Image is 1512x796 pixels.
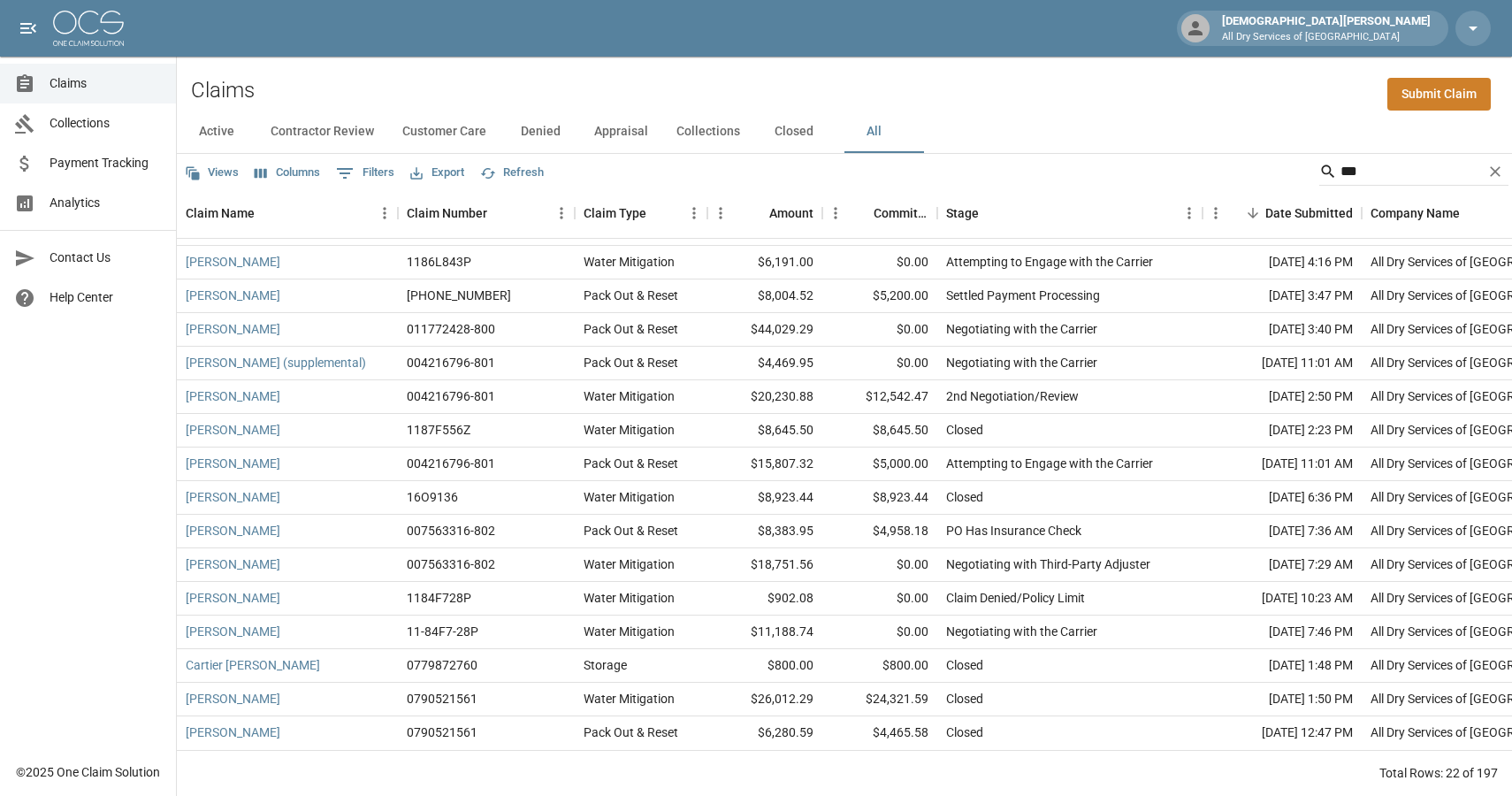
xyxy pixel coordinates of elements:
[50,154,162,172] span: Payment Tracking
[707,649,822,683] div: $800.00
[707,481,822,515] div: $8,923.44
[1222,30,1431,45] p: All Dry Services of [GEOGRAPHIC_DATA]
[1203,347,1362,380] div: [DATE] 11:01 AM
[822,380,937,414] div: $12,542.47
[1176,200,1203,226] button: Menu
[707,188,822,238] div: Amount
[1203,380,1362,414] div: [DATE] 2:50 PM
[186,589,280,607] a: [PERSON_NAME]
[186,623,280,640] a: [PERSON_NAME]
[584,555,675,573] div: Water Mitigation
[1460,201,1485,226] button: Sort
[407,287,511,304] div: 01-009-082927
[1265,188,1353,238] div: Date Submitted
[407,690,477,708] div: 0790521561
[946,723,983,741] div: Closed
[332,159,399,188] button: Show filters
[822,683,937,716] div: $24,321.59
[1387,78,1491,111] a: Submit Claim
[584,656,627,674] div: Storage
[707,683,822,716] div: $26,012.29
[186,320,280,338] a: [PERSON_NAME]
[186,354,366,371] a: [PERSON_NAME] (supplemental)
[1319,157,1508,189] div: Search
[1203,279,1362,313] div: [DATE] 3:47 PM
[1203,448,1362,481] div: [DATE] 11:01 AM
[822,188,937,238] div: Committed Amount
[1379,764,1498,782] div: Total Rows: 22 of 197
[191,78,255,103] h2: Claims
[1203,414,1362,448] div: [DATE] 2:23 PM
[822,279,937,313] div: $5,200.00
[500,111,580,153] button: Denied
[50,288,162,307] span: Help Center
[407,723,477,741] div: 0790521561
[822,481,937,515] div: $8,923.44
[584,253,675,271] div: Water Mitigation
[822,548,937,582] div: $0.00
[1203,582,1362,616] div: [DATE] 10:23 AM
[822,414,937,448] div: $8,645.50
[822,347,937,380] div: $0.00
[177,111,1512,153] div: dynamic tabs
[937,188,1203,238] div: Stage
[707,380,822,414] div: $20,230.88
[822,616,937,649] div: $0.00
[584,690,675,708] div: Water Mitigation
[745,201,769,226] button: Sort
[946,253,1153,271] div: Attempting to Engage with the Carrier
[407,354,495,371] div: 004216796-801
[946,522,1081,540] div: PO Has Insurance Check
[584,488,675,506] div: Water Mitigation
[186,690,280,708] a: [PERSON_NAME]
[822,515,937,548] div: $4,958.18
[1203,716,1362,750] div: [DATE] 12:47 PM
[1203,246,1362,279] div: [DATE] 4:16 PM
[662,111,754,153] button: Collections
[50,114,162,133] span: Collections
[946,188,979,238] div: Stage
[186,555,280,573] a: [PERSON_NAME]
[584,623,675,640] div: Water Mitigation
[1203,649,1362,683] div: [DATE] 1:48 PM
[250,159,325,187] button: Select columns
[580,111,662,153] button: Appraisal
[407,320,495,338] div: 011772428-800
[646,201,671,226] button: Sort
[186,253,280,271] a: [PERSON_NAME]
[946,656,983,674] div: Closed
[177,111,256,153] button: Active
[822,246,937,279] div: $0.00
[849,201,874,226] button: Sort
[186,723,280,741] a: [PERSON_NAME]
[50,249,162,267] span: Contact Us
[1371,188,1460,238] div: Company Name
[822,313,937,347] div: $0.00
[186,387,280,405] a: [PERSON_NAME]
[407,253,471,271] div: 1186L843P
[707,616,822,649] div: $11,188.74
[946,455,1153,472] div: Attempting to Engage with the Carrier
[946,623,1097,640] div: Negotiating with the Carrier
[946,287,1100,304] div: Settled Payment Processing
[1482,158,1508,185] button: Clear
[407,589,471,607] div: 1184F728P
[177,188,398,238] div: Claim Name
[584,421,675,439] div: Water Mitigation
[407,188,487,238] div: Claim Number
[946,555,1150,573] div: Negotiating with Third-Party Adjuster
[1203,313,1362,347] div: [DATE] 3:40 PM
[707,347,822,380] div: $4,469.95
[476,159,548,187] button: Refresh
[575,188,707,238] div: Claim Type
[946,488,983,506] div: Closed
[1203,515,1362,548] div: [DATE] 7:36 AM
[1215,12,1438,44] div: [DEMOGRAPHIC_DATA][PERSON_NAME]
[1203,548,1362,582] div: [DATE] 7:29 AM
[707,246,822,279] div: $6,191.00
[548,200,575,226] button: Menu
[487,201,512,226] button: Sort
[255,201,279,226] button: Sort
[186,287,280,304] a: [PERSON_NAME]
[946,690,983,708] div: Closed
